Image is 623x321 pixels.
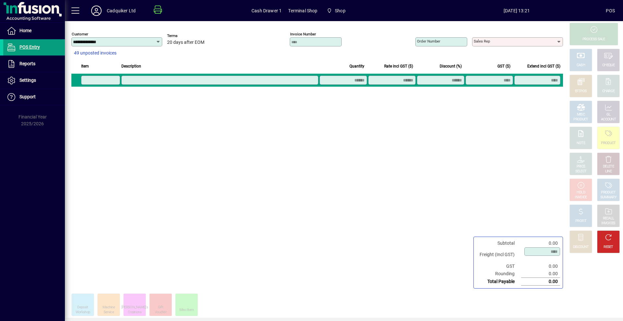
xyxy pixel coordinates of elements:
td: 0.00 [521,240,560,247]
a: Reports [3,56,65,72]
div: RESET [604,245,613,250]
div: NOTE [577,141,585,146]
span: Description [121,63,141,70]
span: Extend incl GST ($) [527,63,560,70]
a: Home [3,23,65,39]
div: DISCOUNT [573,245,589,250]
div: INVOICE [575,195,587,200]
div: PRODUCT [573,117,588,122]
div: DELETE [603,164,614,169]
mat-label: Customer [72,32,88,36]
span: Support [19,94,36,99]
span: Shop [335,6,346,16]
td: 0.00 [521,278,560,286]
td: Total Payable [476,278,521,286]
div: LINE [605,169,612,174]
span: Settings [19,78,36,83]
div: MISC [577,112,585,117]
a: Settings [3,72,65,89]
td: Rounding [476,270,521,278]
button: 49 unposted invoices [71,47,119,59]
div: CHARGE [602,89,615,94]
span: GST ($) [497,63,510,70]
button: Profile [86,5,107,17]
td: 0.00 [521,270,560,278]
span: POS Entry [19,44,40,50]
span: Discount (%) [440,63,462,70]
div: SELECT [575,169,587,174]
div: PRODUCT [601,190,616,195]
span: Cash Drawer 1 [251,6,282,16]
div: Service [104,310,114,315]
span: Rate incl GST ($) [384,63,413,70]
span: 20 days after EOM [167,40,204,45]
div: GL [606,112,611,117]
span: 49 unposted invoices [74,50,116,56]
mat-label: Sales rep [474,39,490,43]
td: GST [476,263,521,270]
div: CHEQUE [602,63,615,68]
div: RECALL [603,216,614,221]
div: EFTPOS [575,89,587,94]
mat-label: Order number [417,39,440,43]
div: INVOICES [601,221,615,226]
div: [PERSON_NAME]'s [121,305,148,310]
div: ACCOUNT [601,117,616,122]
div: SUMMARY [600,195,617,200]
div: HOLD [577,190,585,195]
div: Cadquiker Ltd [107,6,136,16]
td: Subtotal [476,240,521,247]
div: Deposit [77,305,88,310]
span: Shop [324,5,348,17]
span: Home [19,28,31,33]
div: CASH [577,63,585,68]
span: Terminal Shop [288,6,317,16]
div: PROCESS SALE [582,37,605,42]
td: 0.00 [521,263,560,270]
div: POS [606,6,615,16]
div: PRODUCT [601,141,616,146]
td: Freight (Incl GST) [476,247,521,263]
div: Creations [128,310,141,315]
mat-label: Invoice number [290,32,316,36]
div: Gift [158,305,163,310]
a: Support [3,89,65,105]
span: Reports [19,61,35,66]
div: PRICE [577,164,585,169]
span: Terms [167,34,206,38]
div: Voucher [155,310,166,315]
div: Misc Item [179,308,194,313]
span: Item [81,63,89,70]
span: Quantity [349,63,364,70]
div: Machine [103,305,115,310]
span: [DATE] 13:21 [427,6,606,16]
div: Workshop [76,310,90,315]
div: PROFIT [575,219,586,224]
